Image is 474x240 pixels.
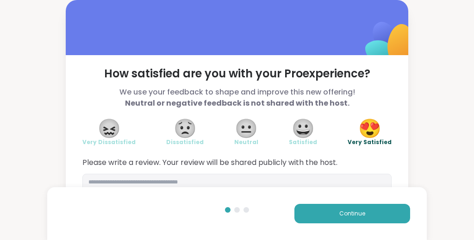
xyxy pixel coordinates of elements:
span: Very Satisfied [348,139,392,146]
b: Neutral or negative feedback is not shared with the host. [125,98,349,108]
span: 😀 [292,120,315,137]
span: 😟 [174,120,197,137]
span: Dissatisfied [166,139,204,146]
span: 😐 [235,120,258,137]
span: Continue [339,209,365,218]
span: Neutral [234,139,258,146]
button: Continue [294,204,410,223]
span: 😍 [358,120,381,137]
span: We use your feedback to shape and improve this new offering! [82,87,392,109]
span: How satisfied are you with your Pro experience? [82,66,392,81]
span: Please write a review. Your review will be shared publicly with the host. [82,157,392,168]
span: Satisfied [289,139,317,146]
span: 😖 [98,120,121,137]
span: Very Dissatisfied [82,139,136,146]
